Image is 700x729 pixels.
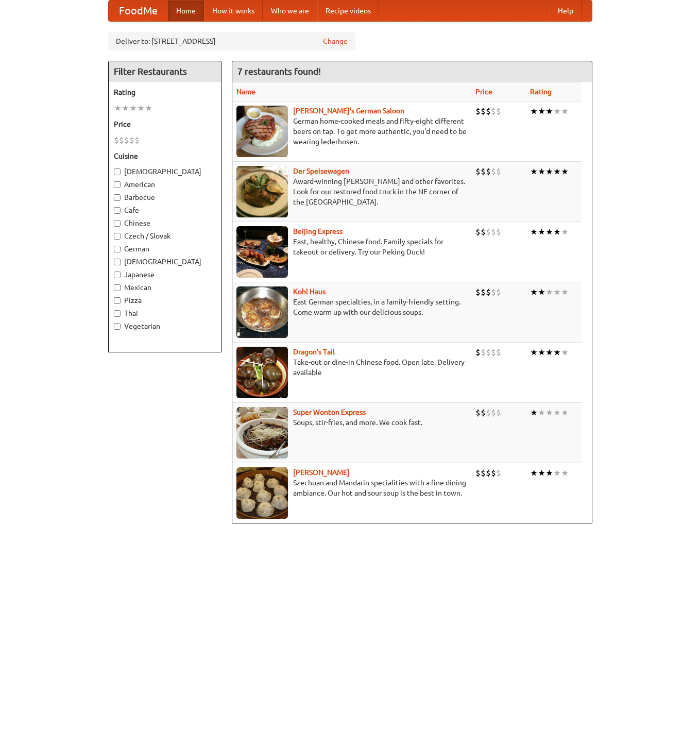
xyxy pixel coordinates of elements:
[114,194,121,201] input: Barbecue
[545,166,553,177] li: ★
[530,407,538,418] li: ★
[114,134,119,146] li: $
[553,347,561,358] li: ★
[496,106,501,117] li: $
[530,106,538,117] li: ★
[545,226,553,238] li: ★
[293,408,366,416] a: Super Wonton Express
[496,347,501,358] li: $
[475,226,481,238] li: $
[561,286,569,298] li: ★
[236,106,288,157] img: esthers.jpg
[491,166,496,177] li: $
[236,347,288,398] img: dragon.jpg
[530,88,552,96] a: Rating
[236,286,288,338] img: kohlhaus.jpg
[553,286,561,298] li: ★
[237,66,321,76] ng-pluralize: 7 restaurants found!
[491,347,496,358] li: $
[491,226,496,238] li: $
[236,297,467,317] p: East German specialties, in a family-friendly setting. Come warm up with our delicious soups.
[317,1,379,21] a: Recipe videos
[114,282,216,293] label: Mexican
[561,166,569,177] li: ★
[481,407,486,418] li: $
[114,192,216,202] label: Barbecue
[553,166,561,177] li: ★
[114,207,121,214] input: Cafe
[561,106,569,117] li: ★
[263,1,317,21] a: Who we are
[481,166,486,177] li: $
[236,407,288,459] img: superwonton.jpg
[114,310,121,317] input: Thai
[553,226,561,238] li: ★
[475,106,481,117] li: $
[486,286,491,298] li: $
[293,468,350,477] a: [PERSON_NAME]
[236,417,467,428] p: Soups, stir-fries, and more. We cook fast.
[114,257,216,267] label: [DEMOGRAPHIC_DATA]
[491,467,496,479] li: $
[109,1,168,21] a: FoodMe
[553,407,561,418] li: ★
[475,286,481,298] li: $
[538,166,545,177] li: ★
[293,287,326,296] a: Kohl Haus
[491,407,496,418] li: $
[496,286,501,298] li: $
[236,166,288,217] img: speisewagen.jpg
[114,166,216,177] label: [DEMOGRAPHIC_DATA]
[114,119,216,129] h5: Price
[545,286,553,298] li: ★
[550,1,582,21] a: Help
[114,259,121,265] input: [DEMOGRAPHIC_DATA]
[538,106,545,117] li: ★
[114,205,216,215] label: Cafe
[114,151,216,161] h5: Cuisine
[236,88,255,96] a: Name
[481,226,486,238] li: $
[545,467,553,479] li: ★
[475,347,481,358] li: $
[236,226,288,278] img: beijing.jpg
[538,347,545,358] li: ★
[293,227,343,235] a: Beijing Express
[236,478,467,498] p: Szechuan and Mandarin specialities with a fine dining ambiance. Our hot and sour soup is the best...
[293,167,349,175] a: Der Speisewagen
[114,323,121,330] input: Vegetarian
[114,244,216,254] label: German
[538,226,545,238] li: ★
[293,107,404,115] a: [PERSON_NAME]'s German Saloon
[323,36,348,46] a: Change
[561,467,569,479] li: ★
[236,467,288,519] img: shandong.jpg
[530,347,538,358] li: ★
[553,467,561,479] li: ★
[108,32,355,50] div: Deliver to: [STREET_ADDRESS]
[114,269,216,280] label: Japanese
[114,308,216,318] label: Thai
[530,166,538,177] li: ★
[114,168,121,175] input: [DEMOGRAPHIC_DATA]
[530,226,538,238] li: ★
[204,1,263,21] a: How it works
[538,407,545,418] li: ★
[119,134,124,146] li: $
[124,134,129,146] li: $
[114,246,121,252] input: German
[481,286,486,298] li: $
[486,106,491,117] li: $
[114,103,122,114] li: ★
[553,106,561,117] li: ★
[114,179,216,190] label: American
[496,226,501,238] li: $
[545,347,553,358] li: ★
[561,407,569,418] li: ★
[491,106,496,117] li: $
[491,286,496,298] li: $
[481,347,486,358] li: $
[114,231,216,241] label: Czech / Slovak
